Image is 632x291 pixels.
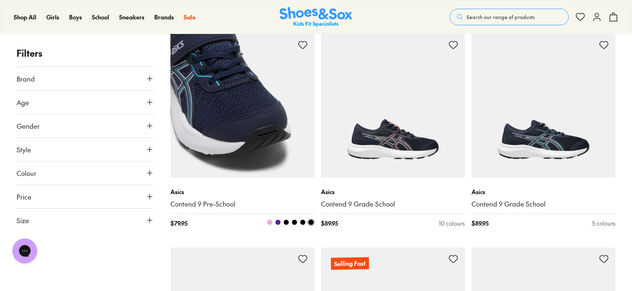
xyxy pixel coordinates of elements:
p: Filters [17,46,154,60]
a: Girls [46,13,59,22]
span: Girls [46,13,59,21]
a: Brands [154,13,174,22]
div: 10 colours [439,219,465,228]
a: Shoes & Sox [280,7,352,27]
iframe: Gorgias live chat messenger [8,236,41,266]
span: $ 79.95 [170,219,187,228]
span: Colour [17,168,36,178]
span: $ 89.95 [321,219,338,228]
span: Sneakers [119,13,144,21]
span: Brands [154,13,174,21]
button: Search our range of products [450,9,569,25]
p: Asics [321,188,465,196]
span: Shop All [14,13,36,21]
a: Shop All [14,13,36,22]
span: Age [17,97,29,107]
div: 5 colours [592,219,615,228]
a: Contend 9 Pre-School [170,200,314,209]
span: Size [17,215,29,225]
p: Asics [170,188,314,196]
button: Colour [17,161,154,185]
img: SNS_Logo_Responsive.svg [280,7,352,27]
span: Gender [17,121,40,131]
span: School [92,13,109,21]
a: Sale [184,13,196,22]
button: Style [17,138,154,161]
span: Style [17,144,31,154]
span: $ 89.95 [472,219,488,228]
a: Boys [69,13,82,22]
p: Selling Fast [331,257,369,270]
span: Search our range of products [467,13,535,21]
span: Price [17,192,31,202]
a: Sneakers [119,13,144,22]
span: Brand [17,74,35,84]
button: Price [17,185,154,208]
span: Sale [184,13,196,21]
button: Age [17,91,154,114]
span: Boys [69,13,82,21]
button: Size [17,209,154,232]
a: Contend 9 Grade School [321,200,465,209]
a: Contend 9 Grade School [472,200,615,209]
button: Gender [17,114,154,137]
a: School [92,13,109,22]
button: Brand [17,67,154,90]
p: Asics [472,188,615,196]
